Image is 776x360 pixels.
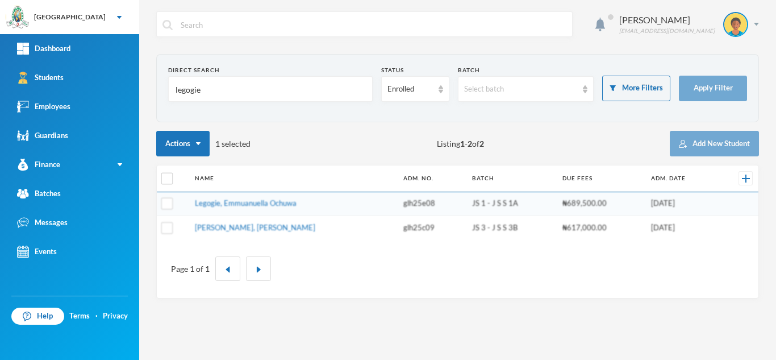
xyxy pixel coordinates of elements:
[437,138,484,150] span: Listing - of
[460,139,465,148] b: 1
[381,66,449,75] div: Status
[398,192,466,216] td: glh25e08
[195,198,297,208] a: Legogie, Emmuanuella Ochuwa
[95,311,98,322] div: ·
[189,165,398,192] th: Name
[17,43,70,55] div: Dashboard
[466,192,557,216] td: JS 1 - J S S 1A
[162,20,173,30] img: search
[156,131,251,156] div: 1 selected
[724,13,747,36] img: STUDENT
[17,188,61,200] div: Batches
[103,311,128,322] a: Privacy
[17,101,70,113] div: Employees
[17,72,64,84] div: Students
[11,308,64,325] a: Help
[17,130,68,142] div: Guardians
[69,311,90,322] a: Terms
[679,76,747,101] button: Apply Filter
[619,13,715,27] div: [PERSON_NAME]
[17,217,68,229] div: Messages
[557,192,645,216] td: ₦689,500.00
[464,84,578,95] div: Select batch
[602,76,670,101] button: More Filters
[174,77,366,102] input: Name, Admin No, Phone number, Email Address
[645,216,718,239] td: [DATE]
[645,165,718,192] th: Adm. Date
[458,66,594,75] div: Batch
[468,139,472,148] b: 2
[398,165,466,192] th: Adm. No.
[387,84,433,95] div: Enrolled
[168,66,373,75] div: Direct Search
[156,131,210,156] button: Actions
[557,216,645,239] td: ₦617,000.00
[742,175,750,183] img: +
[619,27,715,35] div: [EMAIL_ADDRESS][DOMAIN_NAME]
[195,223,315,232] a: [PERSON_NAME], [PERSON_NAME]
[557,165,645,192] th: Due Fees
[180,12,566,38] input: Search
[466,216,557,239] td: JS 3 - J S S 3B
[17,246,57,258] div: Events
[645,192,718,216] td: [DATE]
[6,6,29,29] img: logo
[171,263,210,275] div: Page 1 of 1
[479,139,484,148] b: 2
[398,216,466,239] td: glh25c09
[466,165,557,192] th: Batch
[670,131,759,156] button: Add New Student
[17,159,60,171] div: Finance
[34,12,106,22] div: [GEOGRAPHIC_DATA]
